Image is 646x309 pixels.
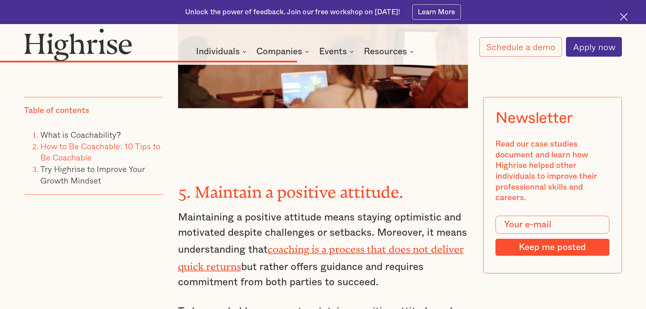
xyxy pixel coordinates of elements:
[495,239,609,256] input: Keep me posted
[495,216,609,234] input: Your e-mail
[185,7,400,17] div: Unlock the power of feedback. Join our free workshop on [DATE]!
[178,210,468,290] p: Maintaining a positive attitude means staying optimistic and motivated despite challenges or setb...
[364,47,416,56] div: Resources
[495,109,573,127] div: Newsletter
[319,47,356,56] div: Events
[196,47,240,56] div: Individuals
[256,47,302,56] div: Companies
[178,244,464,267] a: coaching is a process that does not deliver quick returns
[566,37,622,57] a: Apply now
[479,37,562,57] a: Schedule a demo
[40,128,121,141] a: What is Coachability?
[40,140,160,164] a: How to Be Coachable: 10 Tips to Be Coachable
[495,216,609,256] form: Modal Form
[319,47,347,56] div: Events
[24,105,89,116] div: Table of contents
[620,13,628,21] img: Cross icon
[40,162,145,187] a: Try Highrise to Improve Your Growth Mindset
[24,28,132,61] img: Highrise logo
[495,139,609,204] div: Read our case studies document and learn how Highrise helped other individuals to improve their p...
[178,183,404,193] strong: 5. Maintain a positive attitude.
[412,4,461,20] a: Learn More
[364,47,407,56] div: Resources
[256,47,311,56] div: Companies
[196,47,249,56] div: Individuals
